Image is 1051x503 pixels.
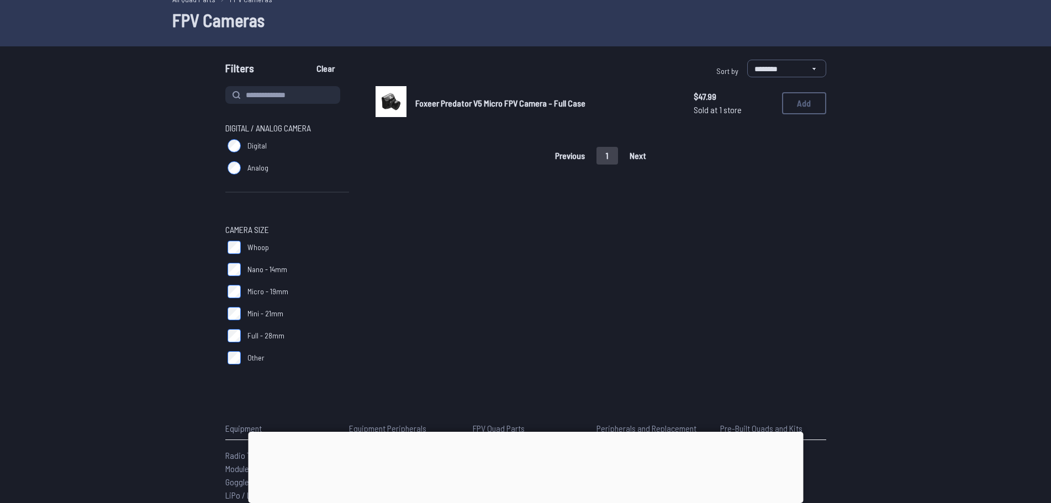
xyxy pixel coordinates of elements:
span: Filters [225,60,254,82]
h1: FPV Cameras [172,7,879,33]
span: Radio Transmitters and Modules [225,450,304,474]
p: FPV Quad Parts [473,422,579,435]
input: Analog [228,161,241,174]
img: image [376,86,406,117]
p: Pre-Built Quads and Kits [720,422,826,435]
input: Nano - 14mm [228,263,241,276]
span: Whoop [247,242,269,253]
p: Peripherals and Replacement Parts [596,422,703,448]
a: LiPo / LiHV Batteries [225,489,331,502]
a: image [376,86,406,120]
button: Clear [307,60,344,77]
a: Radio Transmitters and Modules [225,449,331,475]
span: Goggles, VRX, and Monitors [225,476,318,487]
span: Sold at 1 store [694,103,773,117]
span: Digital / Analog Camera [225,121,311,135]
span: LiPo / LiHV Batteries [225,490,295,500]
p: Equipment [225,422,331,435]
button: 1 [596,147,618,165]
span: $47.99 [694,90,773,103]
a: Goggles, VRX, and Monitors [225,475,331,489]
button: Add [782,92,826,114]
span: Mini - 21mm [247,308,283,319]
span: Foxeer Predator V5 Micro FPV Camera - Full Case [415,98,585,108]
span: Full - 28mm [247,330,284,341]
p: Equipment Peripherals [349,422,455,435]
input: Digital [228,139,241,152]
iframe: Advertisement [248,432,803,500]
a: Foxeer Predator V5 Micro FPV Camera - Full Case [415,97,676,110]
span: Camera Size [225,223,269,236]
span: Analog [247,162,268,173]
span: Other [247,352,265,363]
input: Full - 28mm [228,329,241,342]
input: Micro - 19mm [228,285,241,298]
select: Sort by [747,60,826,77]
input: Mini - 21mm [228,307,241,320]
input: Whoop [228,241,241,254]
span: Digital [247,140,267,151]
span: Sort by [716,66,738,76]
span: Nano - 14mm [247,264,287,275]
input: Other [228,351,241,364]
span: Micro - 19mm [247,286,288,297]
